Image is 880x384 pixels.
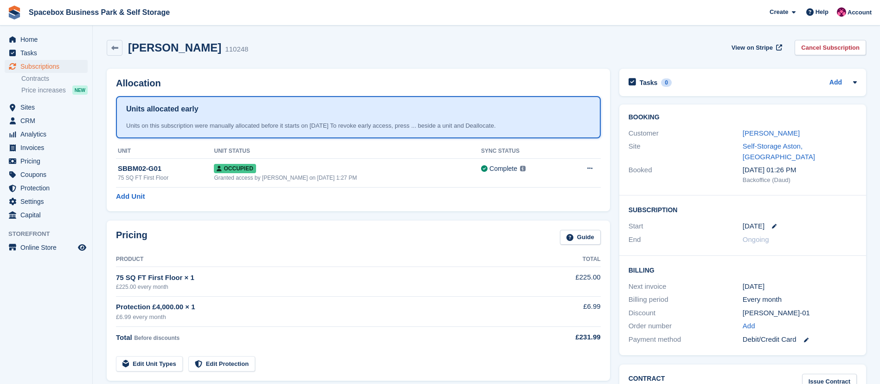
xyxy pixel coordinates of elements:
a: Add Unit [116,191,145,202]
div: 75 SQ FT First Floor [118,174,214,182]
th: Sync Status [481,144,564,159]
span: Tasks [20,46,76,59]
div: Units on this subscription were manually allocated before it starts on [DATE] To revoke early acc... [126,121,591,130]
span: Help [816,7,829,17]
span: Pricing [20,155,76,168]
h2: Booking [629,114,857,121]
a: menu [5,168,88,181]
span: Coupons [20,168,76,181]
a: Self-Storage Aston, [GEOGRAPHIC_DATA] [743,142,815,161]
a: Guide [560,230,601,245]
h2: Tasks [640,78,658,87]
a: menu [5,141,88,154]
a: Add [829,78,842,88]
a: Edit Unit Types [116,356,183,371]
div: Every month [743,294,857,305]
h2: Subscription [629,205,857,214]
th: Unit [116,144,214,159]
span: Analytics [20,128,76,141]
div: Payment method [629,334,743,345]
img: icon-info-grey-7440780725fd019a000dd9b08b2336e03edf1995a4989e88bcd33f0948082b44.svg [520,166,526,171]
div: Complete [489,164,517,174]
span: Price increases [21,86,66,95]
h2: Allocation [116,78,601,89]
a: Add [743,321,755,332]
a: menu [5,155,88,168]
div: Site [629,141,743,162]
span: Create [770,7,788,17]
div: Start [629,221,743,232]
div: £231.99 [527,332,601,343]
span: CRM [20,114,76,127]
div: Booked [629,165,743,184]
span: Ongoing [743,235,769,243]
a: Spacebox Business Park & Self Storage [25,5,173,20]
div: Debit/Credit Card [743,334,857,345]
a: Cancel Subscription [795,40,866,55]
h2: Pricing [116,230,148,245]
a: menu [5,46,88,59]
span: Before discounts [134,335,180,341]
a: Price increases NEW [21,85,88,95]
img: stora-icon-8386f47178a22dfd0bd8f6a31ec36ba5ce8667c1dd55bd0f319d3a0aa187defe.svg [7,6,21,20]
a: menu [5,114,88,127]
span: Capital [20,208,76,221]
div: £6.99 every month [116,312,527,322]
td: £6.99 [527,296,601,326]
div: 0 [661,78,672,87]
div: Customer [629,128,743,139]
span: View on Stripe [732,43,773,52]
span: Home [20,33,76,46]
span: Invoices [20,141,76,154]
th: Product [116,252,527,267]
a: menu [5,195,88,208]
a: menu [5,33,88,46]
div: [DATE] [743,281,857,292]
h1: Units allocated early [126,104,199,115]
span: Protection [20,182,76,195]
span: Settings [20,195,76,208]
h2: Billing [629,265,857,274]
div: [PERSON_NAME]-01 [743,308,857,319]
div: Protection £4,000.00 × 1 [116,302,527,312]
div: £225.00 every month [116,283,527,291]
span: Online Store [20,241,76,254]
a: Contracts [21,74,88,83]
th: Unit Status [214,144,481,159]
div: Billing period [629,294,743,305]
div: Order number [629,321,743,332]
td: £225.00 [527,267,601,296]
time: 2025-09-26 00:00:00 UTC [743,221,764,232]
a: menu [5,101,88,114]
a: Edit Protection [188,356,255,371]
span: Subscriptions [20,60,76,73]
a: menu [5,241,88,254]
div: Discount [629,308,743,319]
a: [PERSON_NAME] [743,129,800,137]
a: menu [5,60,88,73]
th: Total [527,252,601,267]
div: [DATE] 01:26 PM [743,165,857,176]
a: menu [5,208,88,221]
span: Occupied [214,164,256,173]
span: Account [848,8,872,17]
span: Sites [20,101,76,114]
div: NEW [72,85,88,95]
span: Storefront [8,229,92,239]
img: Avishka Chauhan [837,7,846,17]
a: Preview store [77,242,88,253]
div: 75 SQ FT First Floor × 1 [116,273,527,283]
div: SBBM02-G01 [118,163,214,174]
div: Granted access by [PERSON_NAME] on [DATE] 1:27 PM [214,174,481,182]
div: Backoffice (Daud) [743,176,857,185]
div: 110248 [225,44,248,55]
span: Total [116,333,132,341]
div: Next invoice [629,281,743,292]
a: menu [5,182,88,195]
a: View on Stripe [728,40,784,55]
h2: [PERSON_NAME] [128,41,221,54]
div: End [629,234,743,245]
a: menu [5,128,88,141]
